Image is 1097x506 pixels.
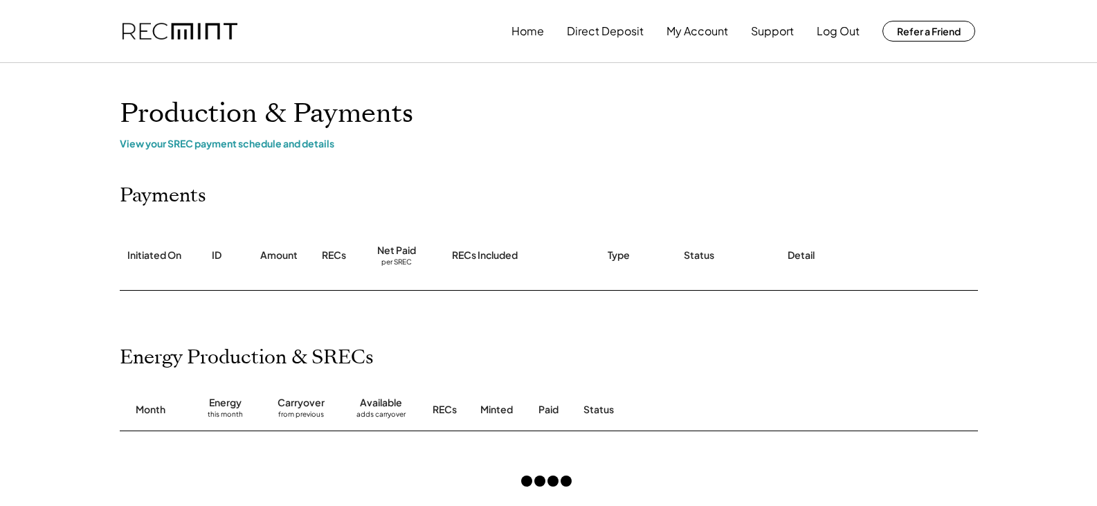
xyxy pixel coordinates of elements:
div: RECs Included [452,249,518,262]
h1: Production & Payments [120,98,978,130]
div: Detail [788,249,815,262]
div: adds carryover [356,410,406,424]
button: Support [751,17,794,45]
div: Carryover [278,396,325,410]
div: Status [583,403,819,417]
button: Direct Deposit [567,17,644,45]
div: Energy [209,396,242,410]
div: Month [136,403,165,417]
div: Type [608,249,630,262]
div: Amount [260,249,298,262]
div: this month [208,410,243,424]
div: View your SREC payment schedule and details [120,137,978,150]
div: ID [212,249,221,262]
div: Paid [538,403,559,417]
button: Home [511,17,544,45]
img: recmint-logotype%403x.png [123,23,237,40]
h2: Energy Production & SRECs [120,346,374,370]
div: Status [684,249,714,262]
div: Available [360,396,402,410]
button: Refer a Friend [882,21,975,42]
div: RECs [433,403,457,417]
div: RECs [322,249,346,262]
h2: Payments [120,184,206,208]
div: Initiated On [127,249,181,262]
div: Minted [480,403,513,417]
div: per SREC [381,257,412,268]
div: Net Paid [377,244,416,257]
div: from previous [278,410,324,424]
button: Log Out [817,17,860,45]
button: My Account [667,17,728,45]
